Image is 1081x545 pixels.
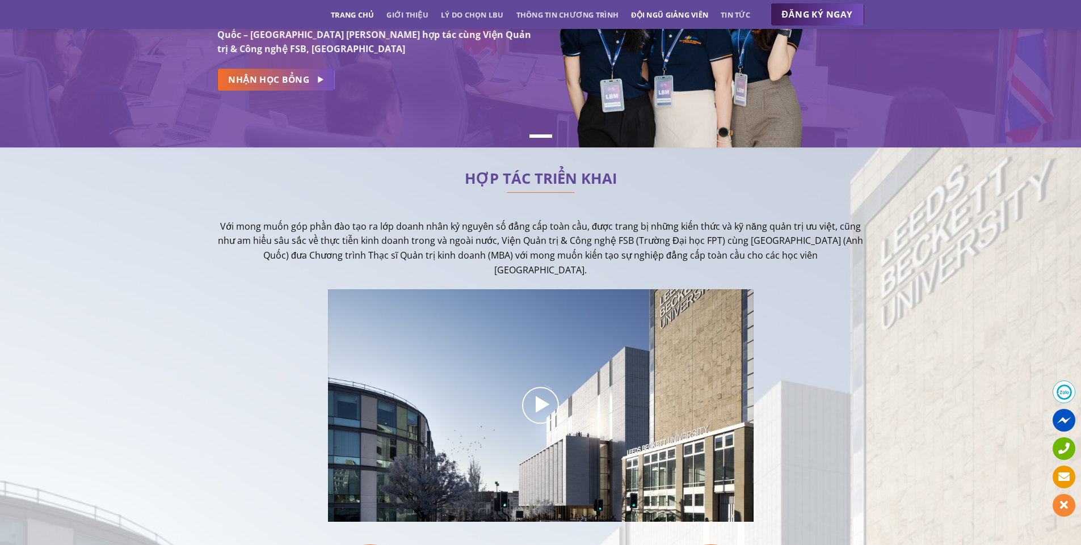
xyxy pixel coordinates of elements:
[228,73,309,87] span: NHẬN HỌC BỔNG
[721,5,750,25] a: Tin tức
[516,5,619,25] a: Thông tin chương trình
[529,134,552,138] li: Page dot 1
[507,192,575,193] img: line-lbu.jpg
[217,173,864,184] h2: HỢP TÁC TRIỂN KHAI
[441,5,504,25] a: Lý do chọn LBU
[217,69,335,91] a: NHẬN HỌC BỔNG
[631,5,708,25] a: Đội ngũ giảng viên
[331,5,374,25] a: Trang chủ
[217,14,531,55] strong: Chương trình Thạc sĩ cao cấp và uy tín từ trường Đại học top đầu Anh Quốc – [GEOGRAPHIC_DATA] [PE...
[386,5,428,25] a: Giới thiệu
[217,219,864,277] p: Với mong muốn góp phần đào tạo ra lớp doanh nhân kỷ nguyên số đẳng cấp toàn cầu, được trang bị nh...
[782,7,853,22] span: ĐĂNG KÝ NGAY
[771,3,864,26] a: ĐĂNG KÝ NGAY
